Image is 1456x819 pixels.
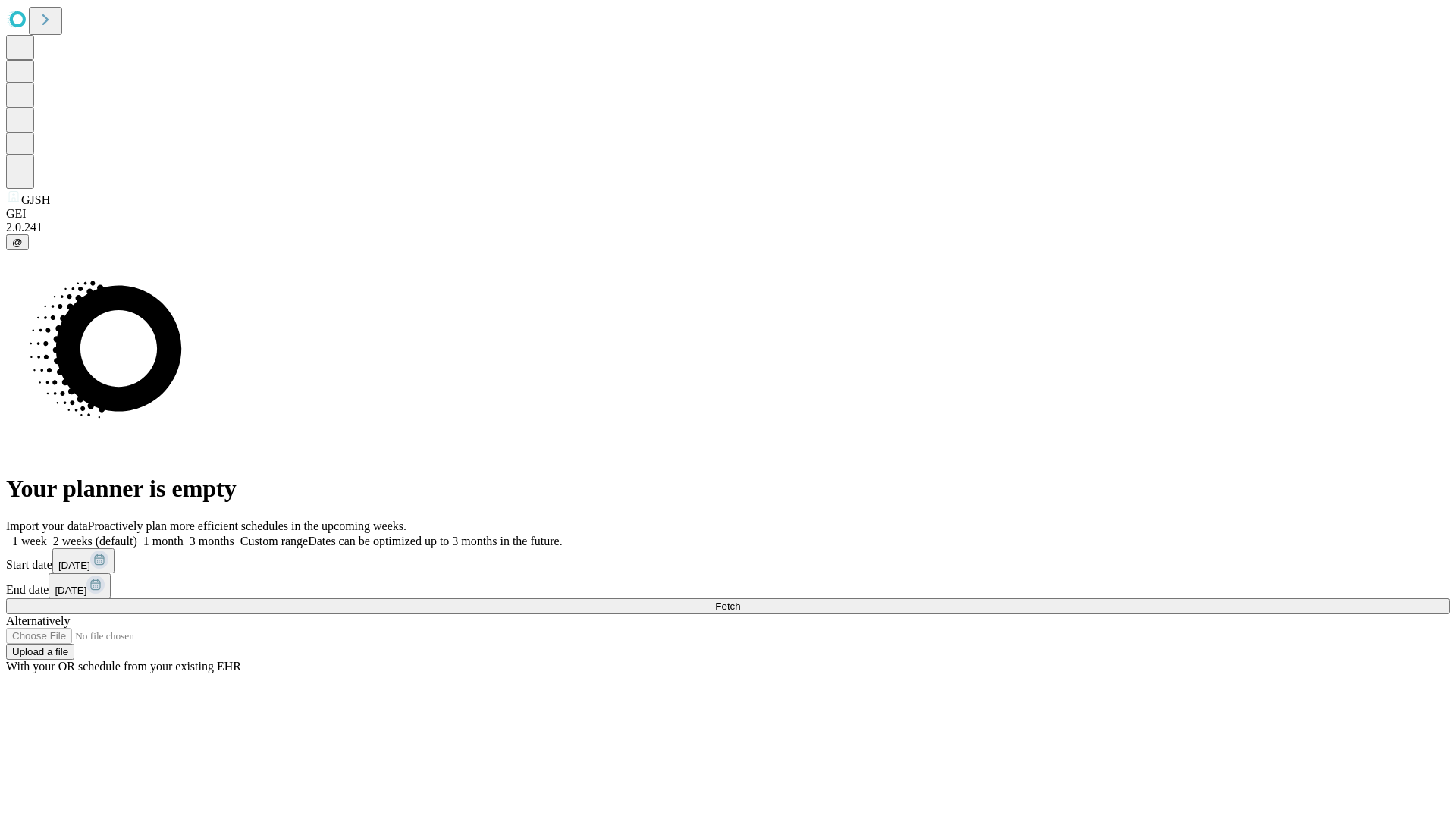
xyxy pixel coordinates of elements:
button: [DATE] [52,548,115,573]
span: 2 weeks (default) [53,535,137,548]
span: 1 month [143,535,184,548]
span: [DATE] [58,560,90,571]
span: Import your data [6,519,88,532]
div: 2.0.241 [6,221,1450,234]
span: Custom range [240,535,308,548]
button: @ [6,234,29,250]
span: 1 week [12,535,47,548]
button: Upload a file [6,644,74,660]
span: Proactively plan more efficient schedules in the upcoming weeks. [88,519,406,532]
div: End date [6,573,1450,598]
span: With your OR schedule from your existing EHR [6,660,241,673]
h1: Your planner is empty [6,475,1450,503]
span: Fetch [715,601,740,612]
button: [DATE] [49,573,111,598]
span: GJSH [21,193,50,206]
div: Start date [6,548,1450,573]
div: GEI [6,207,1450,221]
button: Fetch [6,598,1450,614]
span: 3 months [190,535,234,548]
span: [DATE] [55,585,86,596]
span: @ [12,237,23,248]
span: Dates can be optimized up to 3 months in the future. [308,535,562,548]
span: Alternatively [6,614,70,627]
